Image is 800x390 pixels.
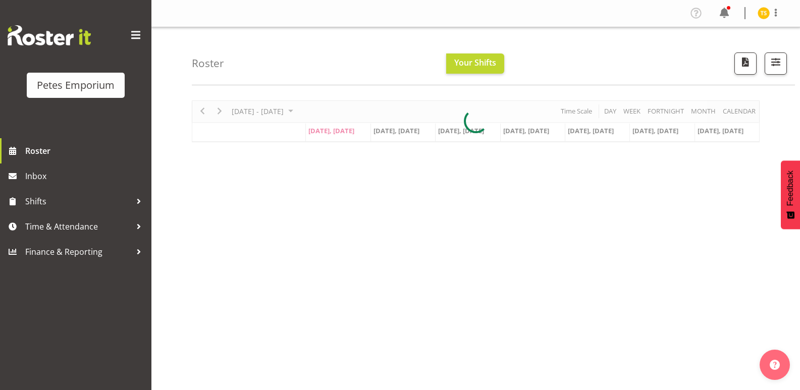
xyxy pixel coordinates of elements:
span: Time & Attendance [25,219,131,234]
span: Roster [25,143,146,158]
span: Feedback [786,171,795,206]
span: Your Shifts [454,57,496,68]
img: tamara-straker11292.jpg [758,7,770,19]
button: Filter Shifts [765,52,787,75]
h4: Roster [192,58,224,69]
img: Rosterit website logo [8,25,91,45]
button: Feedback - Show survey [781,160,800,229]
div: Petes Emporium [37,78,115,93]
button: Your Shifts [446,53,504,74]
span: Inbox [25,169,146,184]
img: help-xxl-2.png [770,360,780,370]
span: Shifts [25,194,131,209]
span: Finance & Reporting [25,244,131,259]
button: Download a PDF of the roster according to the set date range. [734,52,757,75]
